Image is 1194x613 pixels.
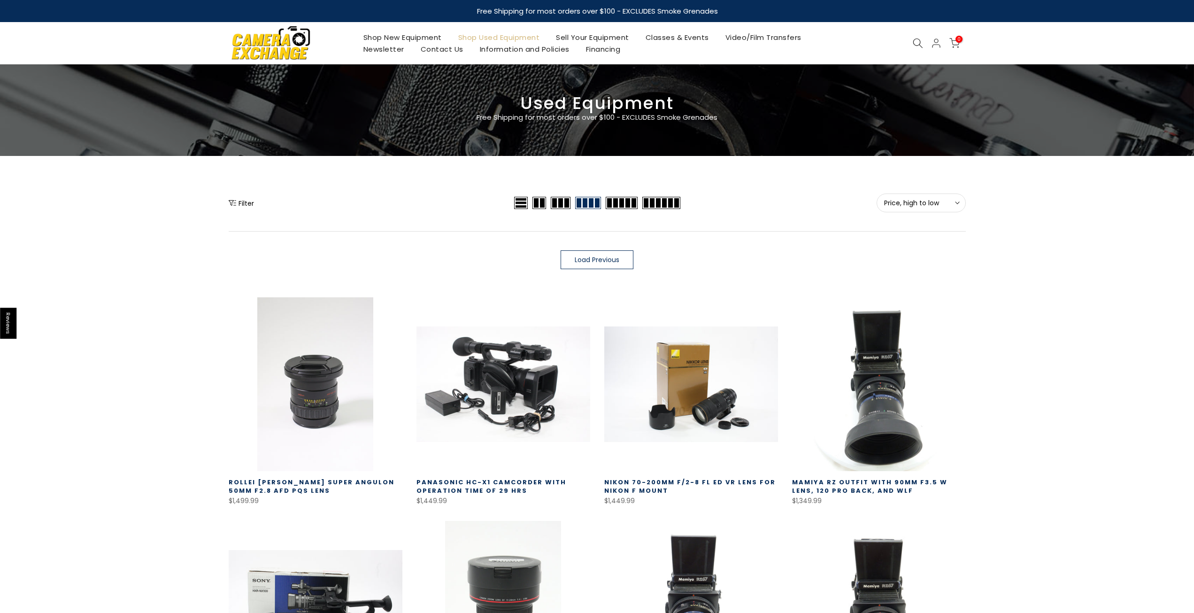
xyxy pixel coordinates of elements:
a: Contact Us [412,43,471,55]
span: 0 [955,36,963,43]
a: Shop New Equipment [355,31,450,43]
a: Information and Policies [471,43,578,55]
a: Rollei [PERSON_NAME] Super Angulon 50MM F2.8 AFD PQS Lens [229,478,394,495]
a: Newsletter [355,43,412,55]
a: Mamiya RZ Outfit with 90MM F3.5 W Lens, 120 Pro Back, and WLF [792,478,947,495]
div: $1,449.99 [604,495,778,507]
div: $1,499.99 [229,495,402,507]
span: Price, high to low [884,199,958,207]
a: Shop Used Equipment [450,31,548,43]
a: Load Previous [561,250,633,269]
div: $1,449.99 [416,495,590,507]
button: Price, high to low [877,194,966,212]
span: Load Previous [575,256,619,263]
a: Sell Your Equipment [548,31,638,43]
a: Classes & Events [637,31,717,43]
h3: Used Equipment [229,97,966,109]
div: $1,349.99 [792,495,966,507]
a: Financing [578,43,629,55]
a: Panasonic HC-X1 Camcorder with Operation Time of 29 hrs [416,478,566,495]
p: Free Shipping for most orders over $100 - EXCLUDES Smoke Grenades [421,112,773,123]
a: Video/Film Transfers [717,31,809,43]
button: Show filters [229,198,254,208]
strong: Free Shipping for most orders over $100 - EXCLUDES Smoke Grenades [477,6,717,16]
a: 0 [949,38,960,48]
a: Nikon 70-200mm f/2-8 FL ED VR Lens for Nikon F Mount [604,478,776,495]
